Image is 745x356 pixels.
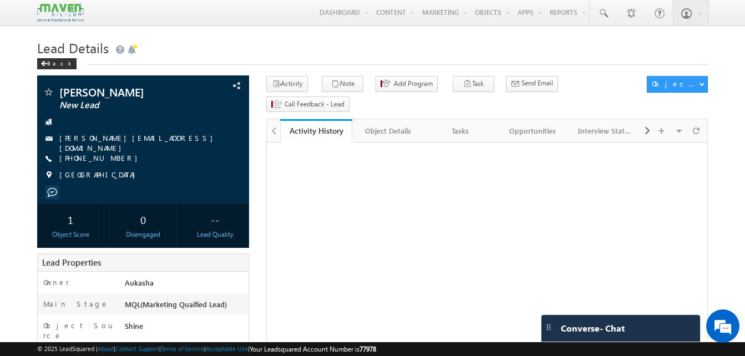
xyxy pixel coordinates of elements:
button: Add Program [376,76,438,92]
div: Object Details [361,124,414,138]
span: © 2025 LeadSquared | | | | | [37,344,376,354]
a: Tasks [425,119,497,143]
img: Custom Logo [37,3,84,22]
span: Converse - Chat [561,323,625,333]
span: Add Program [394,79,433,89]
div: Interview Status [578,124,631,138]
a: Back [37,58,82,67]
div: Shine [122,321,249,336]
div: Tasks [434,124,487,138]
div: MQL(Marketing Quaified Lead) [122,299,249,314]
button: Call Feedback - Lead [266,96,349,113]
label: Main Stage [43,299,109,309]
span: [PHONE_NUMBER] [59,153,143,164]
a: [PERSON_NAME][EMAIL_ADDRESS][DOMAIN_NAME] [59,133,219,152]
div: Activity History [288,125,344,136]
a: Interview Status [569,119,641,143]
span: [GEOGRAPHIC_DATA] [59,170,141,181]
a: Activity History [280,119,352,143]
button: Task [453,76,494,92]
a: Acceptable Use [206,345,248,352]
span: [PERSON_NAME] [59,87,190,98]
div: Disengaged [113,230,174,240]
button: Activity [266,76,308,92]
span: Lead Details [37,39,109,57]
a: About [98,345,114,352]
span: 77978 [359,345,376,353]
div: -- [185,209,246,230]
button: Note [322,76,363,92]
a: Object Details [352,119,424,143]
span: Aukasha [125,278,154,287]
span: New Lead [59,100,190,111]
div: Object Actions [652,79,699,89]
a: Opportunities [497,119,569,143]
div: 0 [113,209,174,230]
div: Object Score [40,230,101,240]
div: Lead Quality [185,230,246,240]
a: Contact Support [115,345,159,352]
button: Send Email [506,76,558,92]
span: Call Feedback - Lead [285,99,344,109]
span: Your Leadsquared Account Number is [250,345,376,353]
div: 1 [40,209,101,230]
span: Send Email [521,78,553,88]
span: Lead Properties [42,257,101,268]
label: Owner [43,277,69,287]
div: Back [37,58,77,69]
div: Opportunities [506,124,559,138]
label: Object Source [43,321,114,340]
button: Object Actions [647,76,708,93]
a: Terms of Service [161,345,204,352]
img: carter-drag [544,323,553,332]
